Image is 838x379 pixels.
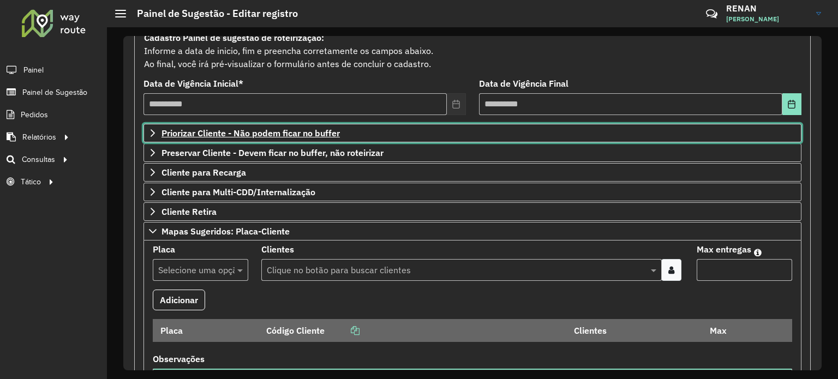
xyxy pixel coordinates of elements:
[754,248,762,257] em: Máximo de clientes que serão colocados na mesma rota com os clientes informados
[143,163,801,182] a: Cliente para Recarga
[782,93,801,115] button: Choose Date
[144,32,324,43] strong: Cadastro Painel de sugestão de roteirização:
[726,3,808,14] h3: RENAN
[567,319,703,342] th: Clientes
[161,188,315,196] span: Cliente para Multi-CDD/Internalização
[21,109,48,121] span: Pedidos
[143,202,801,221] a: Cliente Retira
[153,290,205,310] button: Adicionar
[161,168,246,177] span: Cliente para Recarga
[479,77,568,90] label: Data de Vigência Final
[259,319,566,342] th: Código Cliente
[126,8,298,20] h2: Painel de Sugestão - Editar registro
[143,183,801,201] a: Cliente para Multi-CDD/Internalização
[161,207,217,216] span: Cliente Retira
[700,2,723,26] a: Contato Rápido
[22,87,87,98] span: Painel de Sugestão
[697,243,751,256] label: Max entregas
[702,319,746,342] th: Max
[726,14,808,24] span: [PERSON_NAME]
[161,148,384,157] span: Preservar Cliente - Devem ficar no buffer, não roteirizar
[22,131,56,143] span: Relatórios
[325,325,360,336] a: Copiar
[143,77,243,90] label: Data de Vigência Inicial
[161,129,340,137] span: Priorizar Cliente - Não podem ficar no buffer
[22,154,55,165] span: Consultas
[261,243,294,256] label: Clientes
[153,319,259,342] th: Placa
[161,227,290,236] span: Mapas Sugeridos: Placa-Cliente
[143,222,801,240] a: Mapas Sugeridos: Placa-Cliente
[153,243,175,256] label: Placa
[143,143,801,162] a: Preservar Cliente - Devem ficar no buffer, não roteirizar
[23,64,44,76] span: Painel
[143,31,801,71] div: Informe a data de inicio, fim e preencha corretamente os campos abaixo. Ao final, você irá pré-vi...
[143,124,801,142] a: Priorizar Cliente - Não podem ficar no buffer
[21,176,41,188] span: Tático
[153,352,205,365] label: Observações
